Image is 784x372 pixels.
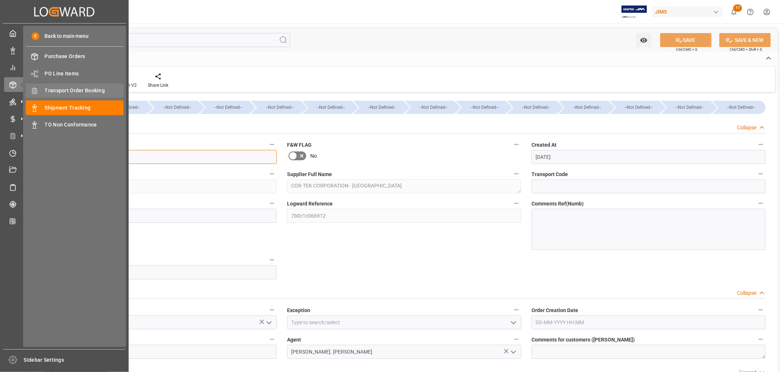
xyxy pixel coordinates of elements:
[302,101,352,114] div: --Not Defined--
[45,87,124,94] span: Transport Order Booking
[661,101,710,114] div: --Not Defined--
[287,179,521,193] textarea: COR-TEK CORPORATION - [GEOGRAPHIC_DATA]
[26,100,123,115] a: Shipment Tracking
[354,101,403,114] div: --Not Defined--
[652,7,723,17] div: JIMS
[310,152,317,160] span: No
[4,26,125,40] a: My Cockpit
[756,305,766,315] button: Order Creation Date
[508,346,519,358] button: open menu
[737,289,756,297] div: Collapse
[617,101,659,114] div: --Not Defined--
[43,315,277,329] input: Type to search/select
[512,335,521,344] button: Agent
[4,163,125,177] a: Document Management
[4,43,125,57] a: Data Management
[669,101,710,114] div: --Not Defined--
[512,305,521,315] button: Exception
[267,198,277,208] button: JAM Shipment Number
[713,101,766,114] div: --Not Defined--
[287,307,310,314] span: Exception
[508,101,557,114] div: --Not Defined--
[610,101,659,114] div: --Not Defined--
[756,169,766,179] button: Transport Code
[412,101,454,114] div: --Not Defined--
[39,32,89,40] span: Back to main menu
[4,214,125,228] a: CO2 Calculator
[756,140,766,149] button: Created At
[34,33,290,47] input: Search Fields
[660,33,712,47] button: SAVE
[45,70,124,78] span: PO Line Items
[512,169,521,179] button: Supplier Full Name
[531,336,635,344] span: Comments for customers ([PERSON_NAME])
[287,200,333,208] span: Logward Reference
[267,335,277,344] button: Old Jam Reference Number
[45,104,124,112] span: Shipment Tracking
[463,101,505,114] div: --Not Defined--
[207,101,249,114] div: --Not Defined--
[559,101,608,114] div: --Not Defined--
[26,83,123,98] a: Transport Order Booking
[97,101,147,114] div: --Not Defined--
[737,124,756,132] div: Collapse
[258,101,300,114] div: --Not Defined--
[531,307,578,314] span: Order Creation Date
[756,198,766,208] button: Comments Ref(Numb)
[531,200,584,208] span: Comments Ref(Numb)
[156,101,198,114] div: --Not Defined--
[512,198,521,208] button: Logward Reference
[267,140,277,149] button: JAM Reference Number
[726,4,742,20] button: show 17 new notifications
[4,197,125,211] a: Tracking Shipment
[531,171,568,178] span: Transport Code
[456,101,505,114] div: --Not Defined--
[531,315,766,329] input: DD-MM-YYYY HH:MM
[148,82,168,89] div: Share Link
[730,47,762,52] span: Ctrl/CMD + Shift + S
[287,171,332,178] span: Supplier Full Name
[4,180,125,194] a: Sailing Schedules
[508,317,519,328] button: open menu
[45,53,124,60] span: Purchase Orders
[636,33,651,47] button: open menu
[531,150,766,164] input: DD-MM-YYYY
[200,101,249,114] div: --Not Defined--
[756,335,766,344] button: Comments for customers ([PERSON_NAME])
[405,101,454,114] div: --Not Defined--
[652,5,726,19] button: JIMS
[676,47,697,52] span: Ctrl/CMD + S
[267,305,277,315] button: Logward Status
[45,121,124,129] span: TO Non Conformance
[742,4,759,20] button: Help Center
[263,317,274,328] button: open menu
[24,356,126,364] span: Sidebar Settings
[512,140,521,149] button: F&W FLAG
[251,101,300,114] div: --Not Defined--
[566,101,608,114] div: --Not Defined--
[267,169,277,179] button: Supplier Number
[4,60,125,75] a: My Reports
[287,315,521,329] input: Type to search/select
[267,255,277,265] button: Pickup Number
[287,141,312,149] span: F&W FLAG
[733,4,742,12] span: 17
[719,33,771,47] button: SAVE & NEW
[310,101,352,114] div: --Not Defined--
[4,146,125,160] a: Timeslot Management V2
[287,336,301,344] span: Agent
[148,101,198,114] div: --Not Defined--
[720,101,762,114] div: --Not Defined--
[531,141,556,149] span: Created At
[361,101,403,114] div: --Not Defined--
[622,6,647,18] img: Exertis%20JAM%20-%20Email%20Logo.jpg_1722504956.jpg
[515,101,557,114] div: --Not Defined--
[26,49,123,64] a: Purchase Orders
[26,118,123,132] a: TO Non Conformance
[26,66,123,81] a: PO Line Items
